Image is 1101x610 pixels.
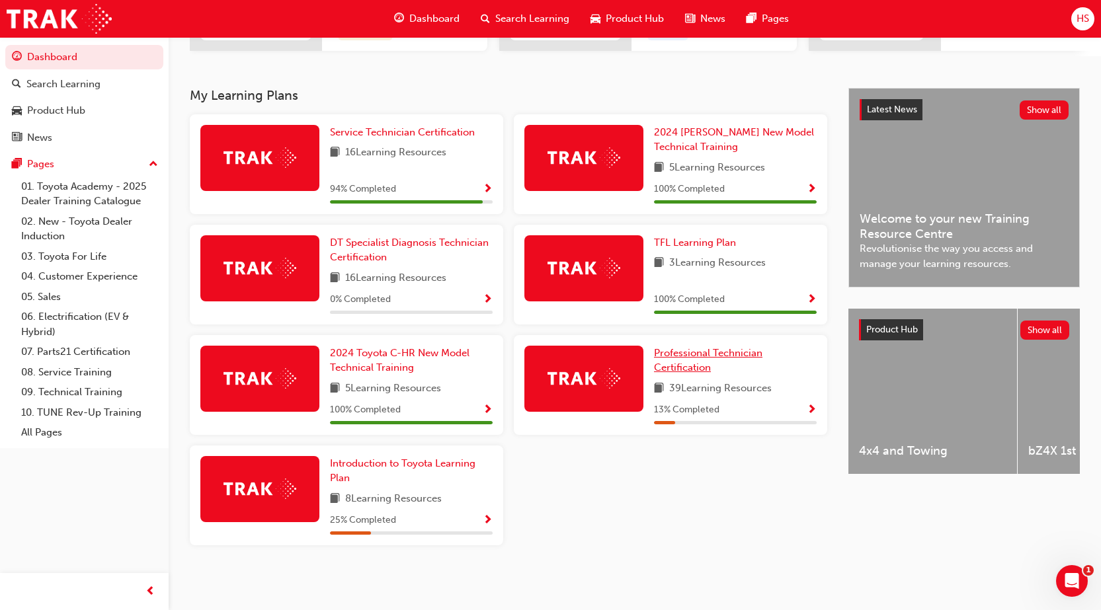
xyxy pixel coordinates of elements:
[16,342,163,362] a: 07. Parts21 Certification
[345,145,446,161] span: 16 Learning Resources
[654,160,664,176] span: book-icon
[483,181,493,198] button: Show Progress
[5,152,163,176] button: Pages
[548,147,620,168] img: Trak
[654,235,741,250] a: TFL Learning Plan
[330,125,480,140] a: Service Technician Certification
[669,255,766,272] span: 3 Learning Resources
[330,491,340,508] span: book-icon
[654,347,762,374] span: Professional Technician Certification
[27,157,54,172] div: Pages
[859,319,1069,340] a: Product HubShow all
[669,160,765,176] span: 5 Learning Resources
[654,126,814,153] span: 2024 [PERSON_NAME] New Model Technical Training
[860,241,1069,271] span: Revolutionise the way you access and manage your learning resources.
[1020,321,1070,340] button: Show all
[1020,100,1069,120] button: Show all
[16,402,163,423] a: 10. TUNE Rev-Up Training
[145,584,155,600] span: prev-icon
[27,103,85,118] div: Product Hub
[16,266,163,287] a: 04. Customer Experience
[330,292,391,307] span: 0 % Completed
[5,126,163,150] a: News
[330,381,340,397] span: book-icon
[762,11,789,26] span: Pages
[12,159,22,171] span: pages-icon
[409,11,460,26] span: Dashboard
[16,422,163,443] a: All Pages
[1056,565,1088,597] iframe: Intercom live chat
[27,130,52,145] div: News
[483,404,493,416] span: Show Progress
[807,294,817,306] span: Show Progress
[330,457,475,484] span: Introduction to Toyota Learning Plan
[654,346,817,375] a: Professional Technician Certification
[654,182,725,197] span: 100 % Completed
[345,381,441,397] span: 5 Learning Resources
[5,72,163,96] a: Search Learning
[591,11,600,27] span: car-icon
[345,270,446,287] span: 16 Learning Resources
[330,235,493,265] a: DT Specialist Diagnosis Technician Certification
[384,5,470,32] a: guage-iconDashboard
[190,88,827,103] h3: My Learning Plans
[859,443,1006,459] span: 4x4 and Towing
[345,491,442,508] span: 8 Learning Resources
[654,292,725,307] span: 100 % Completed
[330,126,475,138] span: Service Technician Certification
[330,182,396,197] span: 94 % Completed
[12,105,22,117] span: car-icon
[807,291,817,308] button: Show Progress
[330,237,489,264] span: DT Specialist Diagnosis Technician Certification
[807,402,817,418] button: Show Progress
[685,11,695,27] span: news-icon
[674,5,736,32] a: news-iconNews
[1077,11,1089,26] span: HS
[5,98,163,123] a: Product Hub
[1071,7,1094,30] button: HS
[548,258,620,278] img: Trak
[747,11,756,27] span: pages-icon
[12,132,22,144] span: news-icon
[807,404,817,416] span: Show Progress
[481,11,490,27] span: search-icon
[224,258,296,278] img: Trak
[1083,565,1094,576] span: 1
[606,11,664,26] span: Product Hub
[495,11,569,26] span: Search Learning
[580,5,674,32] a: car-iconProduct Hub
[483,291,493,308] button: Show Progress
[654,381,664,397] span: book-icon
[700,11,725,26] span: News
[224,478,296,499] img: Trak
[483,294,493,306] span: Show Progress
[807,181,817,198] button: Show Progress
[5,42,163,152] button: DashboardSearch LearningProduct HubNews
[866,324,918,335] span: Product Hub
[654,402,719,418] span: 13 % Completed
[848,309,1017,474] a: 4x4 and Towing
[807,184,817,196] span: Show Progress
[330,145,340,161] span: book-icon
[394,11,404,27] span: guage-icon
[654,125,817,155] a: 2024 [PERSON_NAME] New Model Technical Training
[483,515,493,527] span: Show Progress
[224,368,296,389] img: Trak
[16,362,163,383] a: 08. Service Training
[483,184,493,196] span: Show Progress
[16,211,163,247] a: 02. New - Toyota Dealer Induction
[860,211,1069,241] span: Welcome to your new Training Resource Centre
[16,382,163,402] a: 09. Technical Training
[7,4,112,34] img: Trak
[16,287,163,307] a: 05. Sales
[224,147,296,168] img: Trak
[669,381,772,397] span: 39 Learning Resources
[26,77,101,92] div: Search Learning
[470,5,580,32] a: search-iconSearch Learning
[860,99,1069,120] a: Latest NewsShow all
[330,456,493,486] a: Introduction to Toyota Learning Plan
[395,26,405,38] span: next-icon
[848,88,1080,287] a: Latest NewsShow allWelcome to your new Training Resource CentreRevolutionise the way you access a...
